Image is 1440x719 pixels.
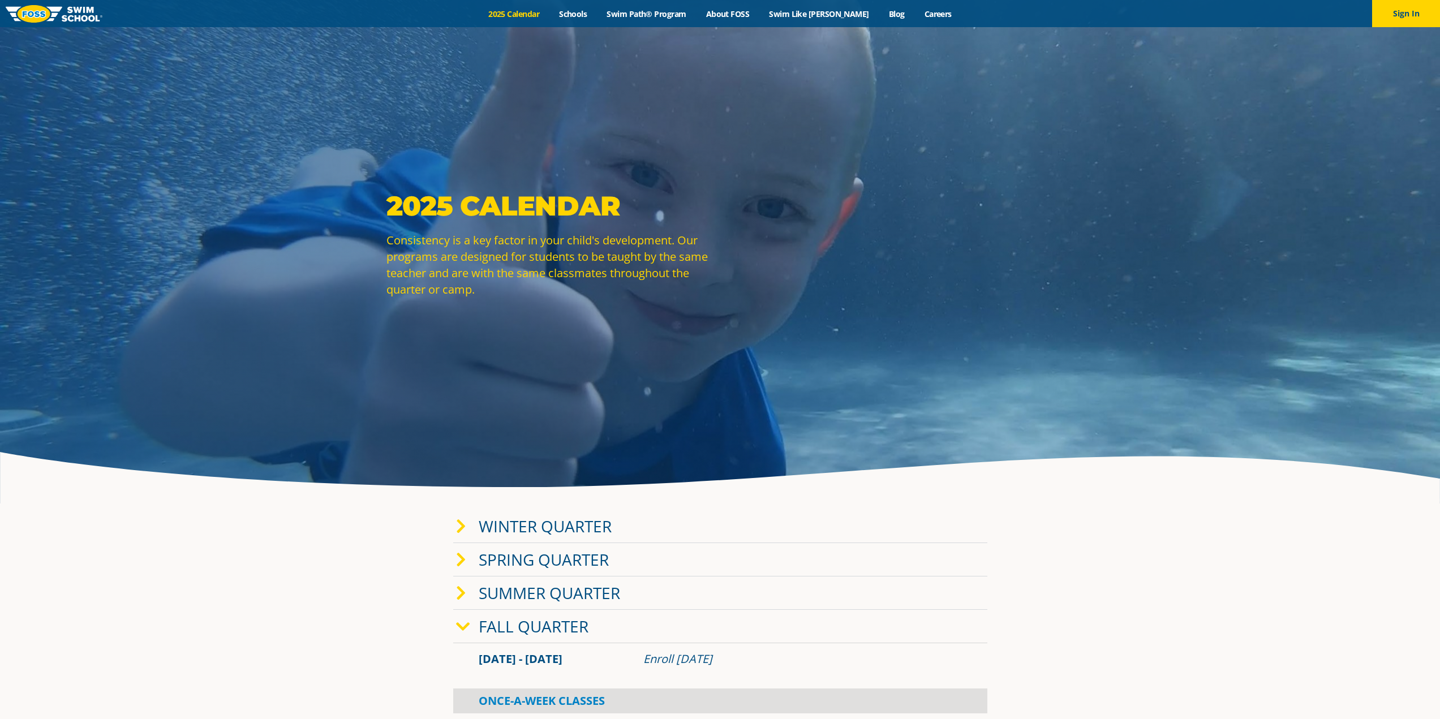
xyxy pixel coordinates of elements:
[914,8,961,19] a: Careers
[597,8,696,19] a: Swim Path® Program
[479,615,588,637] a: Fall Quarter
[479,549,609,570] a: Spring Quarter
[6,5,102,23] img: FOSS Swim School Logo
[879,8,914,19] a: Blog
[479,515,612,537] a: Winter Quarter
[479,651,562,666] span: [DATE] - [DATE]
[479,8,549,19] a: 2025 Calendar
[386,232,715,298] p: Consistency is a key factor in your child's development. Our programs are designed for students t...
[643,651,962,667] div: Enroll [DATE]
[759,8,879,19] a: Swim Like [PERSON_NAME]
[479,582,620,604] a: Summer Quarter
[549,8,597,19] a: Schools
[453,688,987,713] div: Once-A-Week Classes
[386,190,620,222] strong: 2025 Calendar
[696,8,759,19] a: About FOSS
